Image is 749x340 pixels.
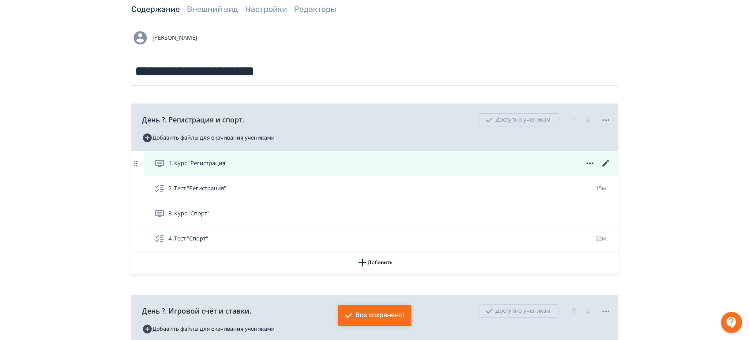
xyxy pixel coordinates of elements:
span: День ?. Игровой счёт и ставки. [142,306,251,316]
div: 3. Курс "Спорт" [131,201,618,226]
span: День ?. Регистрация и спорт. [142,115,244,125]
div: Доступно ученикам [478,304,558,318]
span: 1. Курс "Регистрация" [168,159,227,168]
a: Настройки [245,4,287,14]
a: Внешний вид [187,4,238,14]
a: Редакторы [294,4,336,14]
button: Добавить [131,251,618,273]
div: Доступно ученикам [478,113,558,126]
div: 2. Тест "Регистрация"15м. [131,176,618,201]
a: Содержание [131,4,180,14]
button: Добавить файлы для скачивания учениками [142,322,275,336]
span: 4. Тест "Спорт" [168,234,208,243]
span: 3. Курс "Спорт" [168,209,209,218]
button: Добавить файлы для скачивания учениками [142,131,275,145]
span: [PERSON_NAME] [153,33,197,42]
span: 15м. [596,184,607,192]
span: 2. Тест "Регистрация" [168,184,226,193]
div: 4. Тест "Спорт"22м. [131,226,618,251]
div: 1. Курс "Регистрация" [131,151,618,176]
div: Все сохранено! [355,311,404,320]
span: 22м. [596,234,607,242]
